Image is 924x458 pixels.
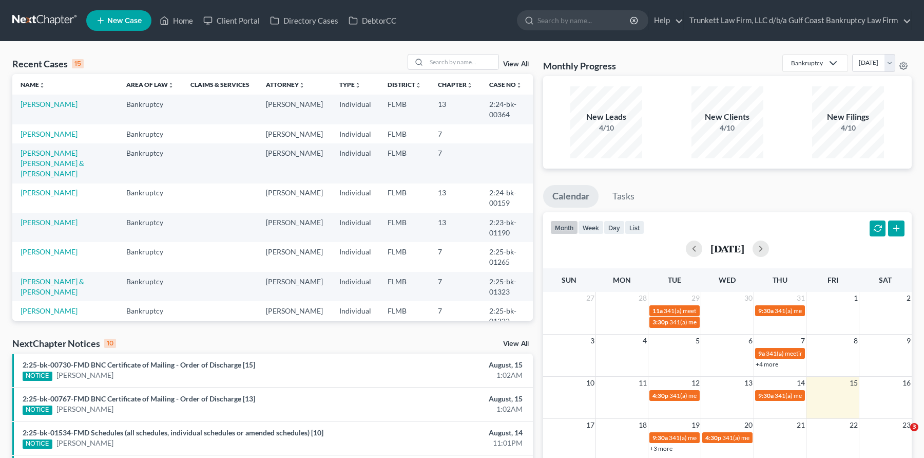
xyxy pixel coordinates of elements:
div: NOTICE [23,372,52,381]
span: 31 [796,292,806,304]
span: 19 [690,419,701,431]
td: FLMB [379,242,430,271]
i: unfold_more [39,82,45,88]
a: Tasks [603,185,644,208]
i: unfold_more [415,82,421,88]
td: 7 [430,242,481,271]
div: Bankruptcy [791,59,823,67]
a: View All [503,340,529,347]
button: week [578,221,604,234]
div: 10 [104,339,116,348]
span: Tue [668,276,681,284]
a: Typeunfold_more [339,81,361,88]
a: Attorneyunfold_more [266,81,305,88]
span: 5 [695,335,701,347]
button: list [625,221,644,234]
span: Thu [773,276,787,284]
td: Individual [331,184,379,213]
div: 1:02AM [362,370,522,380]
td: FLMB [379,301,430,331]
td: [PERSON_NAME] [258,95,331,124]
span: 27 [585,292,595,304]
div: NOTICE [23,406,52,415]
td: Individual [331,213,379,242]
a: Directory Cases [265,11,343,30]
a: [PERSON_NAME] [21,306,78,315]
a: Chapterunfold_more [438,81,473,88]
a: [PERSON_NAME] [21,218,78,227]
h2: [DATE] [710,243,744,254]
a: DebtorCC [343,11,401,30]
span: Mon [613,276,631,284]
a: Home [155,11,198,30]
td: [PERSON_NAME] [258,301,331,331]
span: Sun [562,276,576,284]
td: FLMB [379,213,430,242]
span: 3 [589,335,595,347]
a: Help [649,11,683,30]
td: 2:25-bk-01265 [481,242,532,271]
div: Recent Cases [12,58,84,70]
span: 12 [690,377,701,389]
td: Bankruptcy [118,272,182,301]
span: 9:30a [758,307,774,315]
a: [PERSON_NAME] [21,130,78,138]
iframe: Intercom live chat [889,423,914,448]
div: New Filings [812,111,884,123]
span: 341(a) meeting for [PERSON_NAME] [669,392,768,399]
td: [PERSON_NAME] [258,143,331,183]
a: [PERSON_NAME] [56,370,113,380]
td: [PERSON_NAME] [258,124,331,143]
span: 15 [849,377,859,389]
span: 10 [585,377,595,389]
a: [PERSON_NAME] & [PERSON_NAME] [21,277,84,296]
td: 7 [430,143,481,183]
a: Trunkett Law Firm, LLC d/b/a Gulf Coast Bankruptcy Law Firm [684,11,911,30]
span: 7 [800,335,806,347]
span: 4:30p [705,434,721,442]
i: unfold_more [516,82,522,88]
span: Fri [827,276,838,284]
i: unfold_more [467,82,473,88]
td: [PERSON_NAME] [258,242,331,271]
div: August, 15 [362,360,522,370]
a: [PERSON_NAME] [21,188,78,197]
div: 15 [72,59,84,68]
a: 2:25-bk-00730-FMD BNC Certificate of Mailing - Order of Discharge [15] [23,360,255,369]
span: 23 [901,419,912,431]
div: NextChapter Notices [12,337,116,350]
span: 21 [796,419,806,431]
a: 2:25-bk-01534-FMD Schedules (all schedules, individual schedules or amended schedules) [10] [23,428,323,437]
span: 13 [743,377,754,389]
div: New Leads [570,111,642,123]
div: New Clients [691,111,763,123]
td: Individual [331,95,379,124]
td: 2:24-bk-00159 [481,184,532,213]
td: FLMB [379,184,430,213]
span: 11a [652,307,663,315]
span: 29 [690,292,701,304]
span: 3:30p [652,318,668,326]
a: [PERSON_NAME] [21,100,78,108]
span: New Case [107,17,142,25]
a: +3 more [650,445,672,452]
td: Bankruptcy [118,301,182,331]
i: unfold_more [299,82,305,88]
span: 18 [638,419,648,431]
input: Search by name... [427,54,498,69]
span: 9a [758,350,765,357]
span: 4:30p [652,392,668,399]
td: Bankruptcy [118,95,182,124]
span: Wed [719,276,736,284]
a: View All [503,61,529,68]
td: Individual [331,124,379,143]
td: Bankruptcy [118,143,182,183]
span: 20 [743,419,754,431]
span: 14 [796,377,806,389]
a: [PERSON_NAME] [56,438,113,448]
td: 7 [430,272,481,301]
span: 341(a) meeting for [PERSON_NAME] [669,434,768,442]
div: 1:02AM [362,404,522,414]
span: 341(a) meeting for [PERSON_NAME] [669,318,768,326]
td: 2:23-bk-01190 [481,213,532,242]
